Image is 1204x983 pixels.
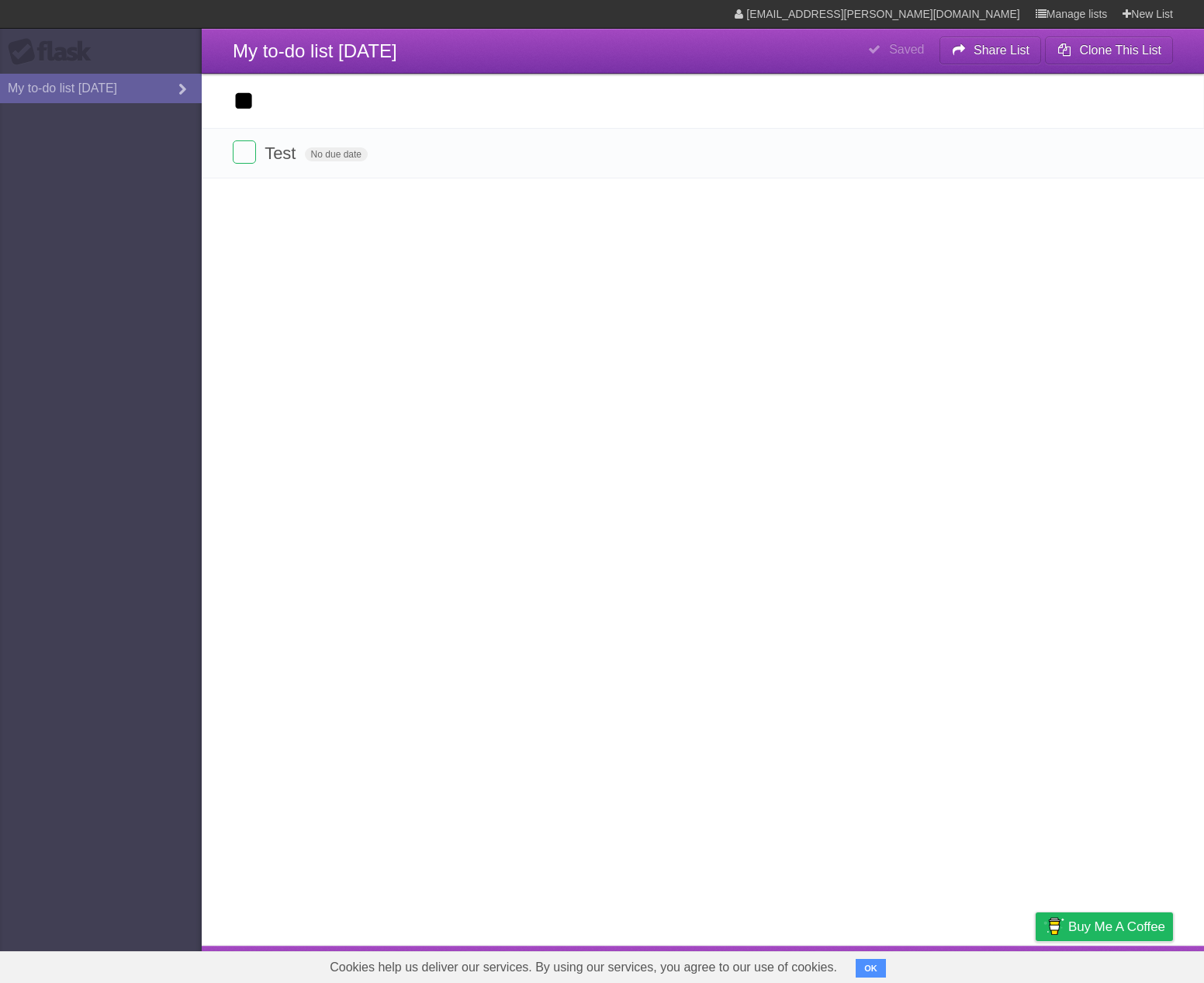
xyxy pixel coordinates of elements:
[8,38,101,66] div: Flask
[1079,43,1161,57] b: Clone This List
[305,147,368,161] span: No due date
[974,43,1029,57] b: Share List
[233,140,256,164] label: Done
[314,952,853,983] span: Cookies help us deliver our services. By using our services, you agree to our use of cookies.
[1036,912,1173,941] a: Buy me a coffee
[829,950,862,979] a: About
[963,950,997,979] a: Terms
[889,43,924,56] b: Saved
[1015,950,1056,979] a: Privacy
[1043,913,1064,940] img: Buy me a coffee
[939,36,1042,64] button: Share List
[1068,913,1165,940] span: Buy me a coffee
[233,40,397,61] span: My to-do list [DATE]
[881,950,943,979] a: Developers
[265,144,299,163] span: Test
[856,959,886,978] button: OK
[1075,950,1173,979] a: Suggest a feature
[1045,36,1173,64] button: Clone This List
